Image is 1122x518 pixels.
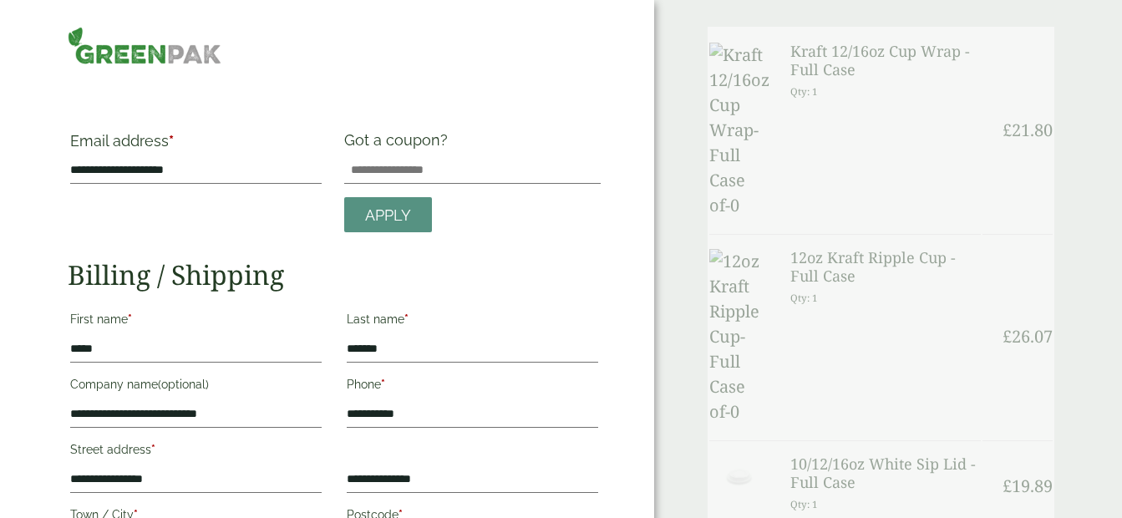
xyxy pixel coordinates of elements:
[365,206,411,225] span: Apply
[347,373,598,401] label: Phone
[347,307,598,336] label: Last name
[404,312,409,326] abbr: required
[128,312,132,326] abbr: required
[70,438,322,466] label: Street address
[344,131,454,157] label: Got a coupon?
[70,373,322,401] label: Company name
[381,378,385,391] abbr: required
[151,443,155,456] abbr: required
[68,27,221,64] img: GreenPak Supplies
[70,307,322,336] label: First name
[158,378,209,391] span: (optional)
[169,132,174,150] abbr: required
[70,134,322,157] label: Email address
[344,197,432,233] a: Apply
[68,259,602,291] h2: Billing / Shipping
